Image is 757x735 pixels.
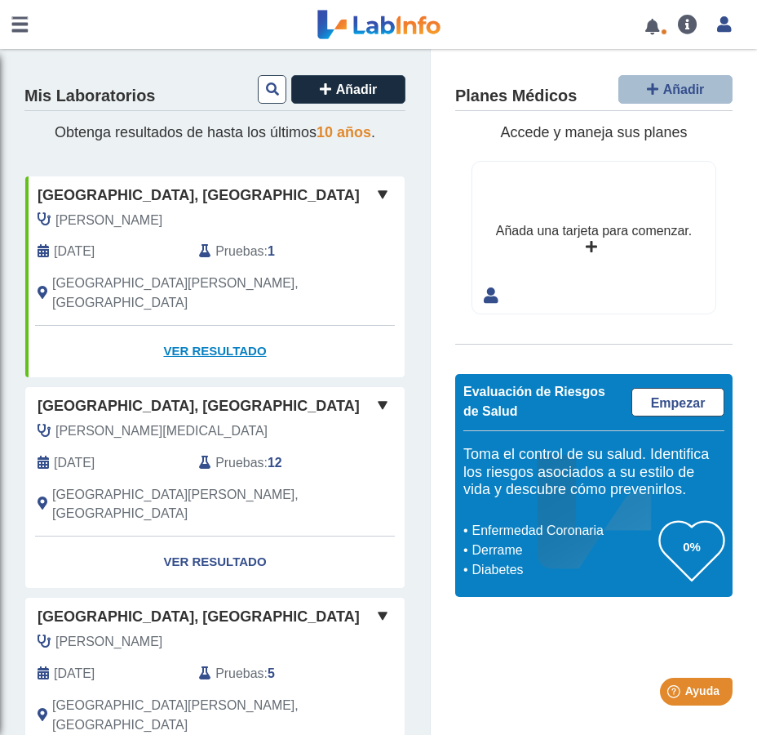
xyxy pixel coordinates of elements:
[54,242,95,261] span: 2025-09-03
[187,664,348,684] div: :
[38,606,360,628] span: [GEOGRAPHIC_DATA], [GEOGRAPHIC_DATA]
[55,632,162,652] span: Caro Martinez, Denise
[38,185,360,207] span: [GEOGRAPHIC_DATA], [GEOGRAPHIC_DATA]
[336,82,378,96] span: Añadir
[187,453,348,473] div: :
[291,75,405,104] button: Añadir
[467,560,659,580] li: Diabetes
[215,664,263,684] span: Pruebas
[455,87,577,106] h4: Planes Médicos
[463,446,724,499] h5: Toma el control de su salud. Identifica los riesgos asociados a su estilo de vida y descubre cómo...
[651,396,706,410] span: Empezar
[659,537,724,557] h3: 0%
[618,75,733,104] button: Añadir
[317,124,371,140] span: 10 años
[54,453,95,473] span: 2025-02-28
[52,274,336,313] span: San Juan, PR
[631,388,724,416] a: Empezar
[55,124,375,140] span: Obtenga resultados de hasta los últimos .
[215,453,263,473] span: Pruebas
[463,385,605,418] span: Evaluación de Riesgos de Salud
[467,521,659,541] li: Enfermedad Coronaria
[215,242,263,261] span: Pruebas
[612,671,739,717] iframe: Help widget launcher
[55,421,268,441] span: Otero Franqui, Elisa
[467,541,659,560] li: Derrame
[187,242,348,261] div: :
[268,456,282,470] b: 12
[24,87,155,106] h4: Mis Laboratorios
[52,696,336,735] span: San Juan, PR
[25,326,405,377] a: Ver Resultado
[52,485,336,524] span: San Juan, PR
[55,211,162,230] span: Caro Martinez, Denise
[25,537,405,588] a: Ver Resultado
[268,244,275,258] b: 1
[663,82,705,96] span: Añadir
[38,395,360,417] span: [GEOGRAPHIC_DATA], [GEOGRAPHIC_DATA]
[500,124,687,140] span: Accede y maneja sus planes
[496,221,692,241] div: Añada una tarjeta para comenzar.
[54,664,95,684] span: 2025-02-13
[268,666,275,680] b: 5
